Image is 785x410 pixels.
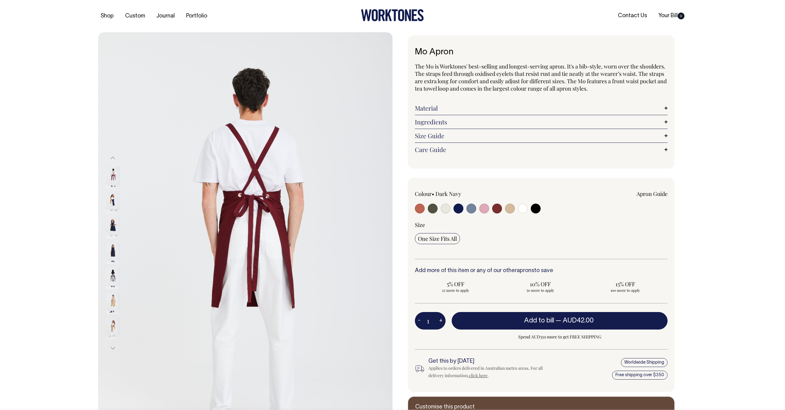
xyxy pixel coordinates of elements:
[415,233,460,244] input: One Size Fits All
[503,288,578,293] span: 50 more to apply
[432,190,434,197] span: •
[106,267,120,289] img: dark-navy
[154,11,177,21] a: Journal
[656,11,687,21] a: Your Bill0
[428,365,553,379] div: Applies to orders delivered in Australian metro areas. For all delivery information, .
[415,118,668,126] a: Ingredients
[415,315,423,327] button: -
[98,11,116,21] a: Shop
[106,192,120,213] img: dark-navy
[415,48,668,57] h1: Mo Apron
[428,358,553,365] h6: Get this by [DATE]
[517,268,534,273] a: aprons
[588,288,663,293] span: 100 more to apply
[415,146,668,153] a: Care Guide
[588,280,663,288] span: 15% OFF
[108,151,117,165] button: Previous
[418,235,457,242] span: One Size Fits All
[524,318,554,324] span: Add to bill
[436,315,446,327] button: +
[184,11,210,21] a: Portfolio
[418,288,493,293] span: 25 more to apply
[108,341,117,355] button: Next
[415,279,496,295] input: 5% OFF 25 more to apply
[415,221,668,228] div: Size
[415,132,668,139] a: Size Guide
[106,293,120,314] img: khaki
[106,318,120,339] img: khaki
[678,13,684,19] span: 0
[452,312,668,329] button: Add to bill —AUD42.00
[435,190,461,197] label: Dark Navy
[503,280,578,288] span: 10% OFF
[415,63,667,92] span: The Mo is Worktones' best-selling and longest-serving apron. It's a bib-style, worn over the shou...
[615,11,649,21] a: Contact Us
[415,104,668,112] a: Material
[452,333,668,341] span: Spend AUD350 more to get FREE SHIPPING
[106,217,120,239] img: dark-navy
[415,268,668,274] h6: Add more of this item or any of our other to save
[556,318,595,324] span: —
[106,242,120,264] img: dark-navy
[563,318,594,324] span: AUD42.00
[500,279,581,295] input: 10% OFF 50 more to apply
[418,280,493,288] span: 5% OFF
[469,373,488,378] a: click here
[584,279,666,295] input: 15% OFF 100 more to apply
[106,167,120,188] img: burgundy
[637,190,668,197] a: Apron Guide
[123,11,147,21] a: Custom
[415,190,516,197] div: Colour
